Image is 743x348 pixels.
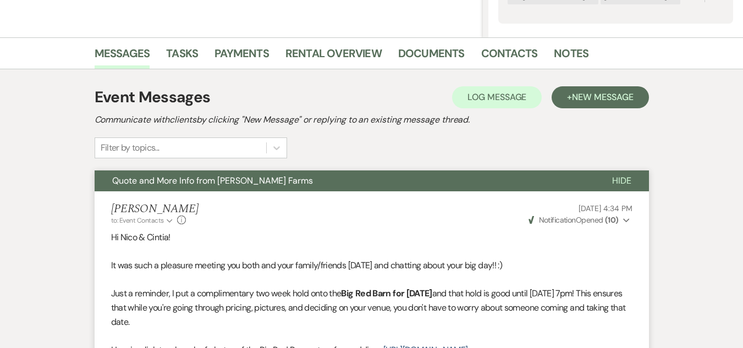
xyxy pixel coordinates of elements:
a: Contacts [481,45,538,69]
button: NotificationOpened (10) [527,214,632,226]
span: Hide [612,175,631,186]
h1: Event Messages [95,86,211,109]
h5: [PERSON_NAME] [111,202,199,216]
span: and that hold is good until [DATE] 7pm! This ensures that while you're going through pricing, pic... [111,288,626,327]
span: New Message [572,91,633,103]
span: [DATE] 4:34 PM [579,203,632,213]
button: Quote and More Info from [PERSON_NAME] Farms [95,170,595,191]
strong: ( 10 ) [605,215,619,225]
div: Filter by topics... [101,141,159,154]
span: to: Event Contacts [111,216,164,225]
strong: Big Red Barn for [DATE] [341,288,432,299]
button: to: Event Contacts [111,216,174,225]
a: Payments [214,45,269,69]
a: Tasks [166,45,198,69]
span: Just a reminder, I put a complimentary two week hold onto the [111,288,342,299]
p: Hi Nico & Cintia! [111,230,632,245]
button: Hide [595,170,649,191]
a: Documents [398,45,465,69]
a: Messages [95,45,150,69]
span: It was such a pleasure meeting you both and your family/friends [DATE] and chatting about your bi... [111,259,503,271]
span: Quote and More Info from [PERSON_NAME] Farms [112,175,313,186]
button: +New Message [552,86,648,108]
span: Notification [539,215,576,225]
button: Log Message [452,86,542,108]
span: Log Message [467,91,526,103]
a: Notes [554,45,588,69]
h2: Communicate with clients by clicking "New Message" or replying to an existing message thread. [95,113,649,126]
span: Opened [529,215,619,225]
a: Rental Overview [285,45,382,69]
